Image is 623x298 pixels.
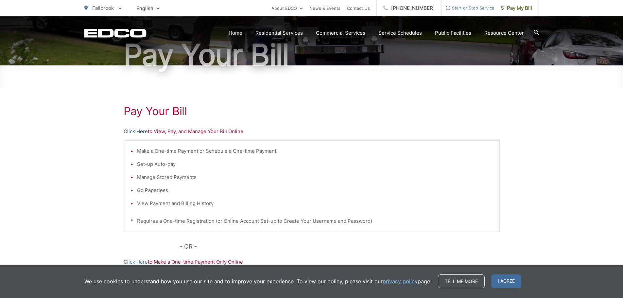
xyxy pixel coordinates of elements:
[124,258,148,266] a: Click Here
[347,4,370,12] a: Contact Us
[137,186,493,194] li: Go Paperless
[124,105,500,118] h1: Pay Your Bill
[255,29,303,37] a: Residential Services
[180,242,500,252] p: - OR -
[378,29,422,37] a: Service Schedules
[438,274,485,288] a: Tell me more
[124,128,148,135] a: Click Here
[84,28,147,38] a: EDCD logo. Return to the homepage.
[124,258,500,266] p: to Make a One-time Payment Only Online
[130,217,493,225] p: * Requires a One-time Registration (or Online Account Set-up to Create Your Username and Password)
[501,4,532,12] span: Pay My Bill
[229,29,242,37] a: Home
[131,3,164,14] span: English
[137,173,493,181] li: Manage Stored Payments
[137,147,493,155] li: Make a One-time Payment or Schedule a One-time Payment
[435,29,471,37] a: Public Facilities
[84,39,539,71] h1: Pay Your Bill
[309,4,340,12] a: News & Events
[92,5,114,11] span: Fallbrook
[84,277,431,285] p: We use cookies to understand how you use our site and to improve your experience. To view our pol...
[484,29,524,37] a: Resource Center
[491,274,521,288] span: I agree
[137,160,493,168] li: Set-up Auto-pay
[383,277,418,285] a: privacy policy
[316,29,365,37] a: Commercial Services
[137,200,493,207] li: View Payment and Billing History
[124,128,500,135] p: to View, Pay, and Manage Your Bill Online
[271,4,303,12] a: About EDCO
